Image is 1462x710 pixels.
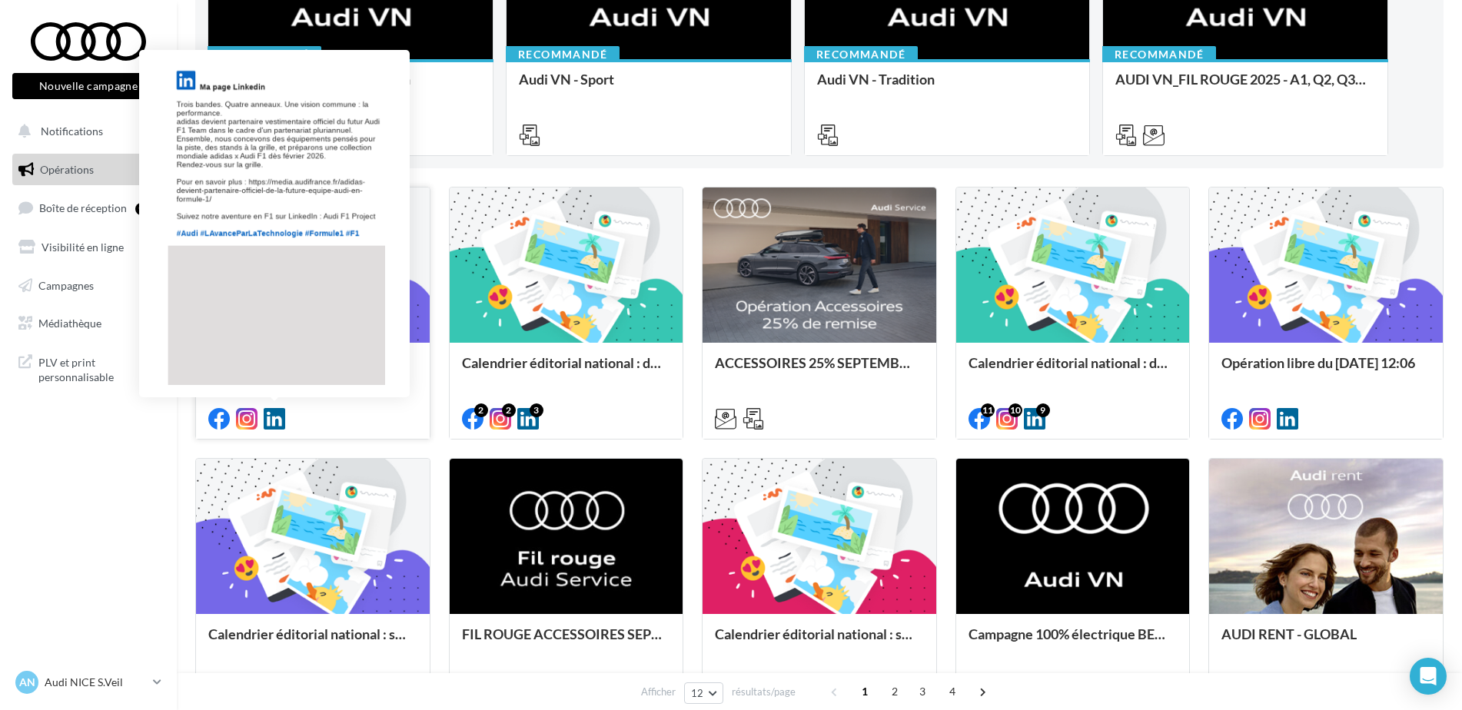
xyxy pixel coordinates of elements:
span: PLV et print personnalisable [38,352,158,385]
span: Médiathèque [38,317,101,330]
div: 99+ [135,203,158,215]
div: Recommandé [208,46,321,63]
span: 4 [940,679,965,704]
div: AUDI VN_FIL ROUGE 2025 - A1, Q2, Q3, Q5 et Q4 e-tron [1115,71,1375,102]
button: Nouvelle campagne [12,73,164,99]
span: résultats/page [732,685,796,699]
div: 2 [502,403,516,417]
div: Calendrier éditorial national : du 02.09 au 09.09 [969,355,1178,386]
span: 12 [691,687,704,699]
div: 2 [474,403,488,417]
p: Audi NICE S.Veil [45,675,147,690]
span: Afficher [641,685,676,699]
div: Audi VN - Tradition [817,71,1077,102]
div: 3 [530,403,543,417]
span: Boîte de réception [39,201,127,214]
span: Campagnes [38,278,94,291]
span: AN [19,675,35,690]
a: PLV et print personnalisable [9,346,168,391]
div: 10 [1008,403,1022,417]
div: 9 [1036,403,1050,417]
div: Calendrier éditorial national : semaines du 04.08 au 25.08 [715,626,924,657]
a: Visibilité en ligne [9,231,168,264]
a: Opérations [9,154,168,186]
button: 12 [684,682,723,704]
button: Notifications [9,115,161,148]
div: 11 [981,403,995,417]
span: 3 [910,679,935,704]
div: FIL ROUGE ACCESSOIRES SEPTEMBRE - AUDI SERVICE [462,626,671,657]
span: Opérations [40,163,94,176]
div: Recommandé [804,46,918,63]
div: Audi VN - Sport [519,71,779,102]
span: Notifications [41,124,103,138]
div: Calendrier éditorial national : semaine du 08.09 au 14.09 [208,355,417,386]
div: Opération libre du [DATE] 12:06 [1221,355,1430,386]
div: Calendrier éditorial national : du 02.09 au 15.09 [462,355,671,386]
span: 1 [852,679,877,704]
div: Calendrier éditorial national : semaine du 25.08 au 31.08 [208,626,417,657]
div: Campagne 100% électrique BEV Septembre [969,626,1178,657]
div: ACCESSOIRES 25% SEPTEMBRE - AUDI SERVICE [715,355,924,386]
a: Médiathèque [9,307,168,340]
a: Campagnes [9,270,168,302]
div: Recommandé [506,46,620,63]
a: AN Audi NICE S.Veil [12,668,164,697]
div: Open Intercom Messenger [1410,658,1447,695]
a: Boîte de réception99+ [9,191,168,224]
div: AUDI RENT - GLOBAL [1221,626,1430,657]
div: 2 [261,120,274,134]
div: AUD VN_NOUVELLE A6 e-tron [221,71,480,102]
span: Visibilité en ligne [42,241,124,254]
span: 2 [882,679,907,704]
div: Recommandé [1102,46,1216,63]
